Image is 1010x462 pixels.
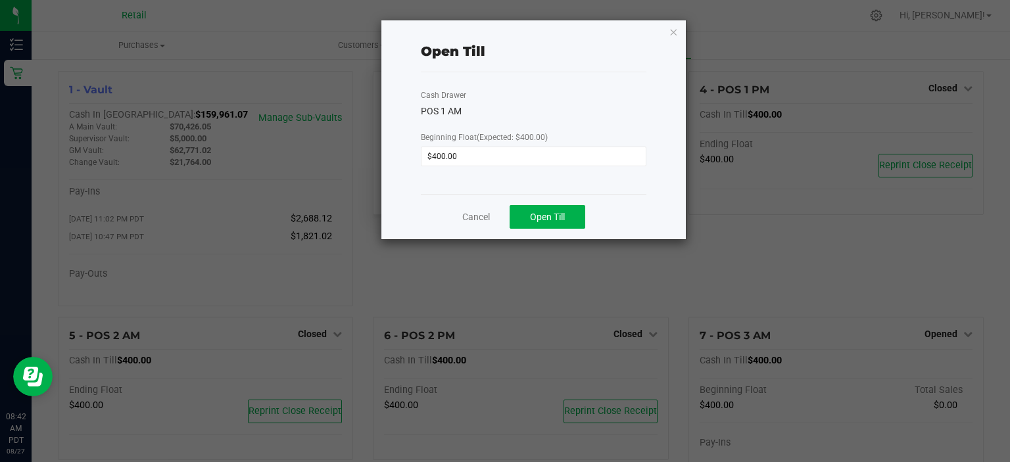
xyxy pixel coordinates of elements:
label: Cash Drawer [421,89,466,101]
span: Open Till [530,212,565,222]
span: (Expected: $400.00) [477,133,548,142]
div: Open Till [421,41,485,61]
span: Beginning Float [421,133,548,142]
div: POS 1 AM [421,104,646,118]
a: Cancel [462,210,490,224]
iframe: Resource center [13,357,53,396]
button: Open Till [510,205,585,229]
